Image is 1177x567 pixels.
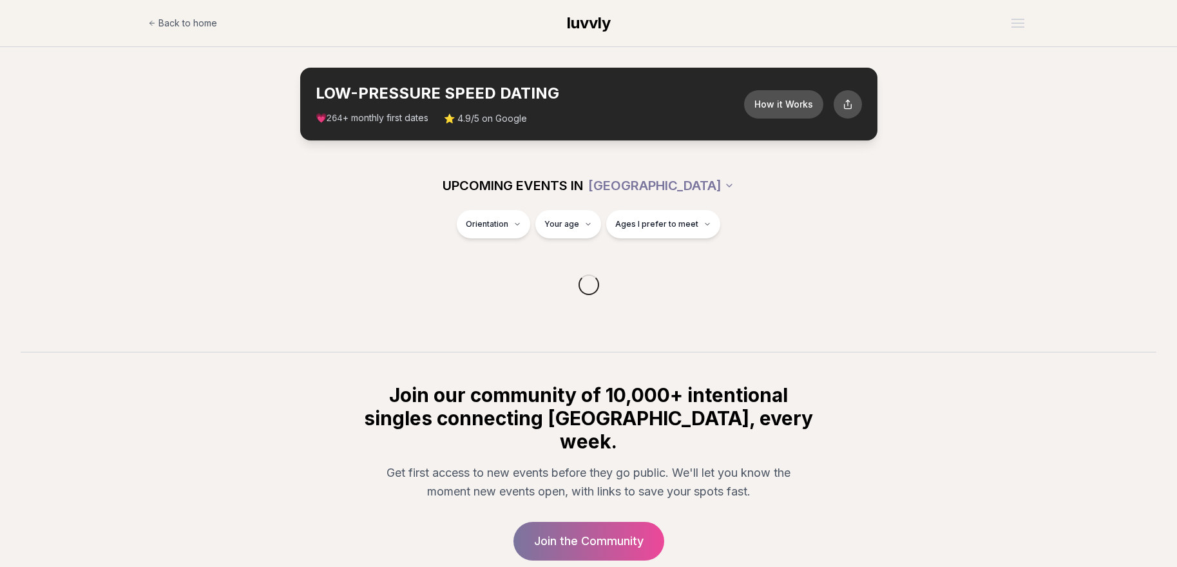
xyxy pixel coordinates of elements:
[535,210,601,238] button: Your age
[158,17,217,30] span: Back to home
[327,113,343,124] span: 264
[606,210,720,238] button: Ages I prefer to meet
[443,177,583,195] span: UPCOMING EVENTS IN
[615,219,698,229] span: Ages I prefer to meet
[457,210,530,238] button: Orientation
[567,14,611,32] span: luvvly
[567,13,611,34] a: luvvly
[744,90,823,119] button: How it Works
[444,112,527,125] span: ⭐ 4.9/5 on Google
[316,111,428,125] span: 💗 + monthly first dates
[372,463,805,501] p: Get first access to new events before they go public. We'll let you know the moment new events op...
[466,219,508,229] span: Orientation
[1006,14,1029,33] button: Open menu
[148,10,217,36] a: Back to home
[362,383,816,453] h2: Join our community of 10,000+ intentional singles connecting [GEOGRAPHIC_DATA], every week.
[513,522,664,561] a: Join the Community
[544,219,579,229] span: Your age
[588,171,734,200] button: [GEOGRAPHIC_DATA]
[316,83,744,104] h2: LOW-PRESSURE SPEED DATING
